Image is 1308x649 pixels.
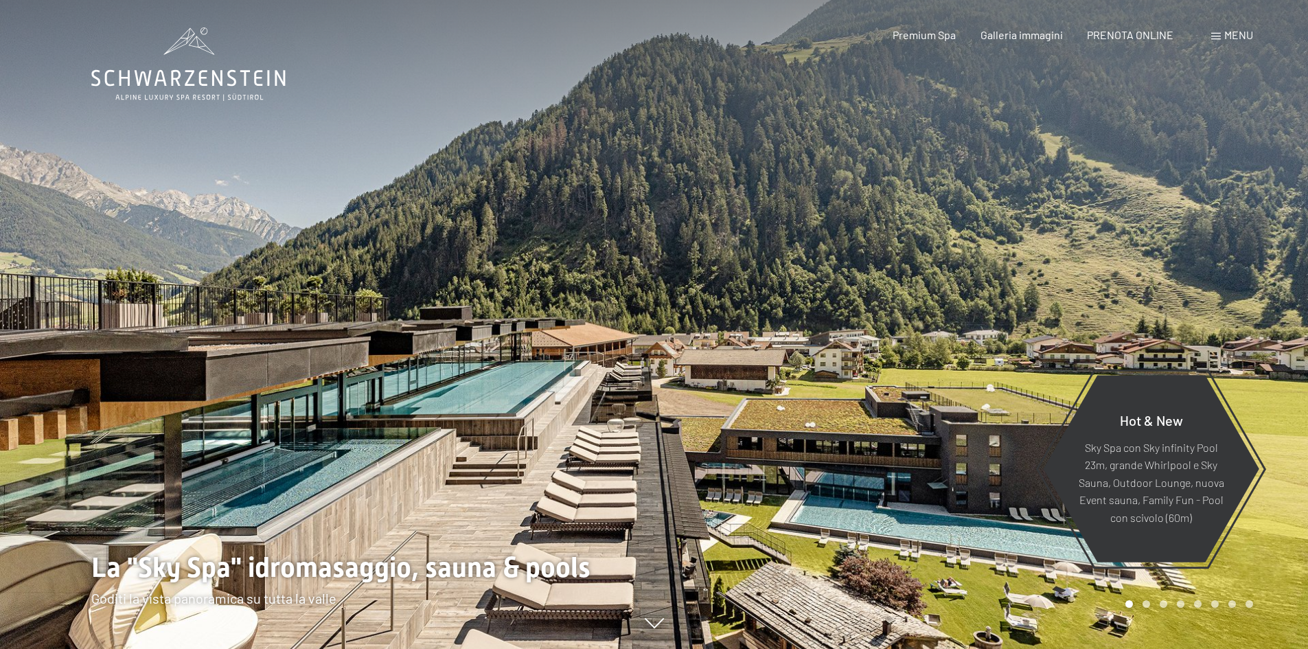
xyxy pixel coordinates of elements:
span: Hot & New [1120,411,1183,428]
div: Carousel Page 6 [1211,600,1219,608]
a: Premium Spa [893,28,956,41]
div: Carousel Page 8 [1246,600,1253,608]
div: Carousel Page 7 [1228,600,1236,608]
div: Carousel Page 1 (Current Slide) [1125,600,1133,608]
a: Galleria immagini [980,28,1063,41]
div: Carousel Page 2 [1143,600,1150,608]
div: Carousel Page 3 [1160,600,1167,608]
div: Carousel Page 5 [1194,600,1202,608]
a: PRENOTA ONLINE [1087,28,1173,41]
div: Carousel Pagination [1121,600,1253,608]
span: Menu [1224,28,1253,41]
a: Hot & New Sky Spa con Sky infinity Pool 23m, grande Whirlpool e Sky Sauna, Outdoor Lounge, nuova ... [1042,374,1260,563]
p: Sky Spa con Sky infinity Pool 23m, grande Whirlpool e Sky Sauna, Outdoor Lounge, nuova Event saun... [1077,438,1226,526]
div: Carousel Page 4 [1177,600,1184,608]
